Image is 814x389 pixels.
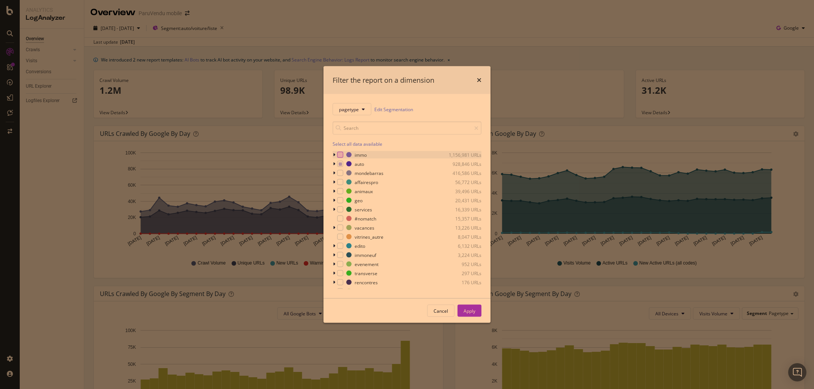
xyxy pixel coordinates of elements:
[444,179,481,185] div: 56,772 URLs
[333,121,481,135] input: Search
[444,151,481,158] div: 1,156,981 URLs
[444,161,481,167] div: 928,846 URLs
[444,261,481,267] div: 952 URLs
[355,170,383,176] div: mondebarras
[444,170,481,176] div: 416,586 URLs
[355,288,369,295] div: emploi
[444,233,481,240] div: 8,047 URLs
[355,161,364,167] div: auto
[427,305,454,317] button: Cancel
[444,252,481,258] div: 3,224 URLs
[464,307,475,314] div: Apply
[444,188,481,194] div: 39,496 URLs
[444,243,481,249] div: 6,132 URLs
[355,224,374,231] div: vacances
[788,363,806,381] div: Open Intercom Messenger
[444,215,481,222] div: 15,357 URLs
[434,307,448,314] div: Cancel
[339,106,359,112] span: pagetype
[444,224,481,231] div: 13,226 URLs
[355,243,365,249] div: edito
[323,66,491,323] div: modal
[444,279,481,285] div: 176 URLs
[355,279,378,285] div: rencontres
[355,151,367,158] div: immo
[355,179,378,185] div: affairespro
[477,75,481,85] div: times
[333,103,371,115] button: pagetype
[444,288,481,295] div: 51 URLs
[355,215,376,222] div: #nomatch
[355,261,379,267] div: evenement
[333,141,481,147] div: Select all data available
[444,206,481,213] div: 16,339 URLs
[374,105,413,113] a: Edit Segmentation
[457,305,481,317] button: Apply
[444,197,481,203] div: 20,431 URLs
[355,188,373,194] div: animaux
[355,252,376,258] div: immoneuf
[355,206,372,213] div: services
[444,270,481,276] div: 297 URLs
[355,270,377,276] div: transverse
[333,75,434,85] div: Filter the report on a dimension
[355,233,383,240] div: vitrines_autre
[355,197,363,203] div: geo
